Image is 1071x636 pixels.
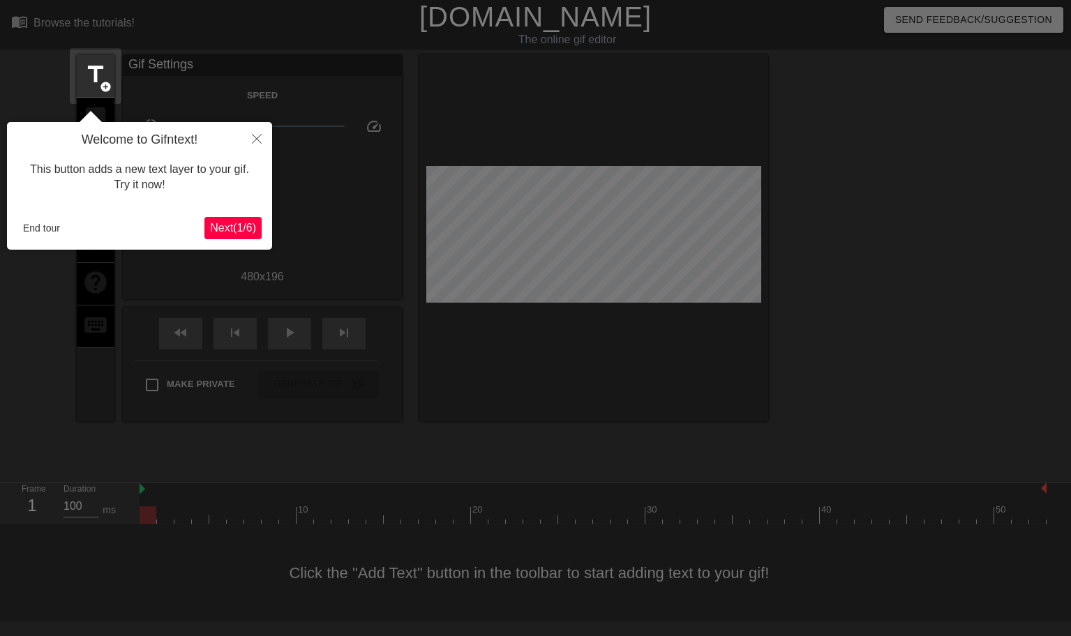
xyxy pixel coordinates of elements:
[204,217,262,239] button: Next
[210,222,256,234] span: Next ( 1 / 6 )
[241,122,272,154] button: Close
[17,132,262,148] h4: Welcome to Gifntext!
[17,148,262,207] div: This button adds a new text layer to your gif. Try it now!
[17,218,66,238] button: End tour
